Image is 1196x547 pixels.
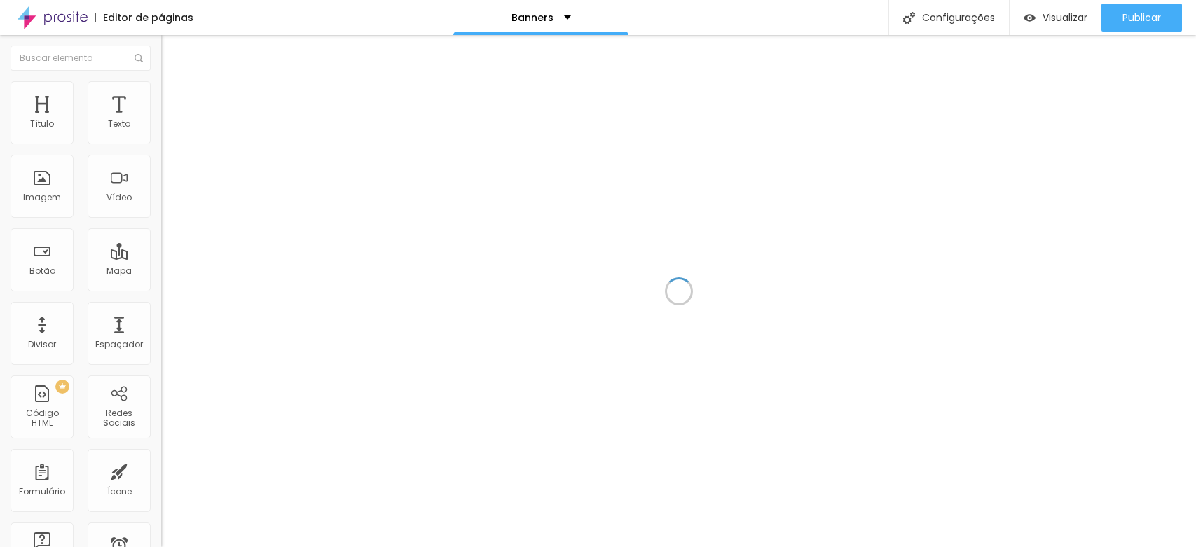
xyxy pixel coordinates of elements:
div: Vídeo [106,193,132,202]
div: Mapa [106,266,132,276]
div: Divisor [28,340,56,349]
div: Texto [108,119,130,129]
div: Título [30,119,54,129]
div: Espaçador [95,340,143,349]
p: Banners [511,13,554,22]
div: Ícone [107,487,132,497]
div: Imagem [23,193,61,202]
input: Buscar elemento [11,46,151,71]
img: view-1.svg [1024,12,1036,24]
button: Publicar [1101,4,1182,32]
div: Redes Sociais [91,408,146,429]
span: Publicar [1122,12,1161,23]
div: Formulário [19,487,65,497]
img: Icone [903,12,915,24]
span: Visualizar [1043,12,1087,23]
img: Icone [135,54,143,62]
div: Botão [29,266,55,276]
button: Visualizar [1010,4,1101,32]
div: Editor de páginas [95,13,193,22]
div: Código HTML [14,408,69,429]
